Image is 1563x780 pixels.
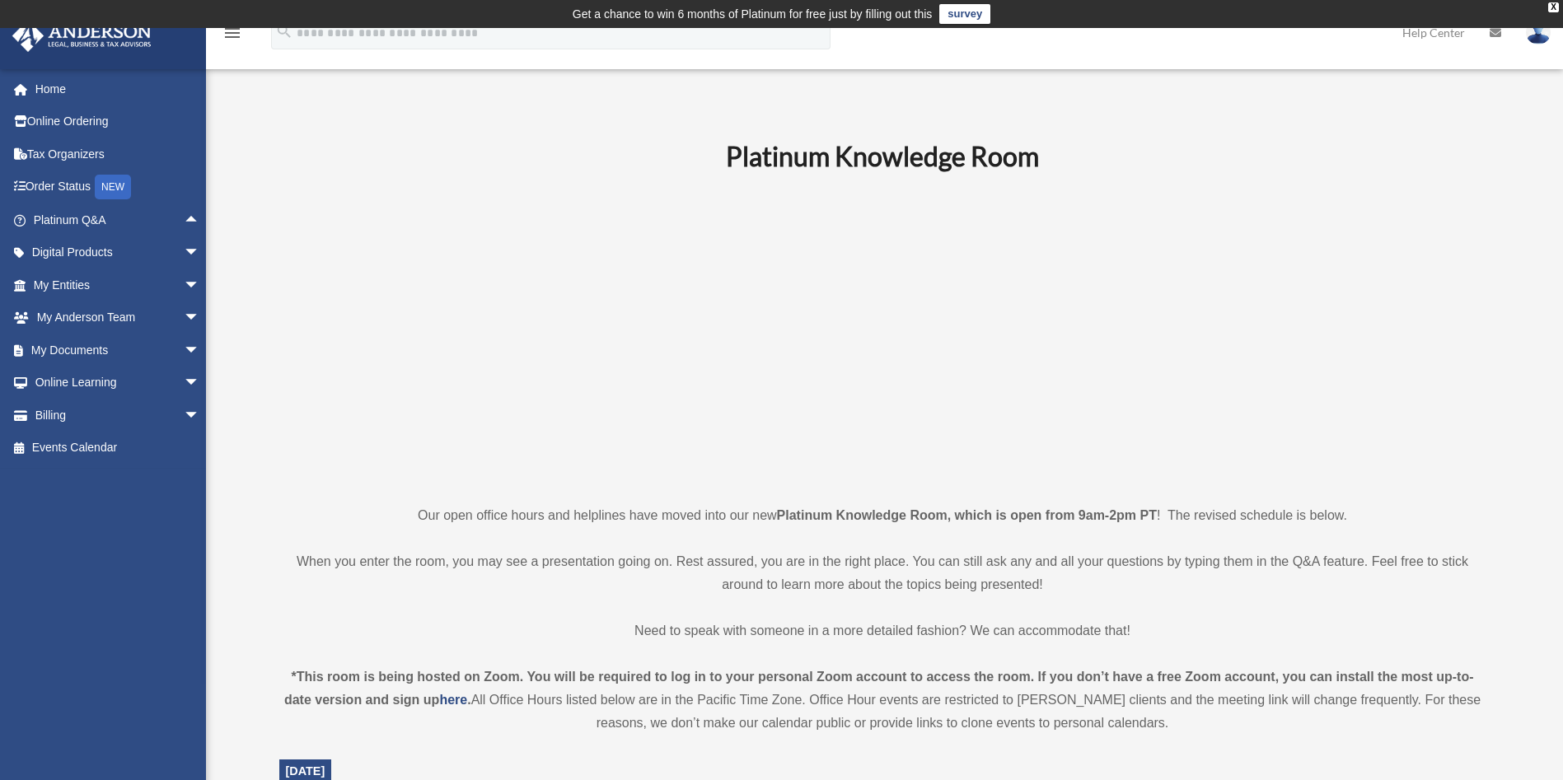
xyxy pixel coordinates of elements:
[184,367,217,400] span: arrow_drop_down
[12,269,225,301] a: My Entitiesarrow_drop_down
[726,140,1039,172] b: Platinum Knowledge Room
[939,4,990,24] a: survey
[284,670,1474,707] strong: *This room is being hosted on Zoom. You will be required to log in to your personal Zoom account ...
[184,269,217,302] span: arrow_drop_down
[184,334,217,367] span: arrow_drop_down
[12,432,225,465] a: Events Calendar
[777,508,1157,522] strong: Platinum Knowledge Room, which is open from 9am-2pm PT
[275,22,293,40] i: search
[12,170,225,204] a: Order StatusNEW
[279,619,1486,642] p: Need to speak with someone in a more detailed fashion? We can accommodate that!
[279,550,1486,596] p: When you enter the room, you may see a presentation going on. Rest assured, you are in the right ...
[95,175,131,199] div: NEW
[12,334,225,367] a: My Documentsarrow_drop_down
[439,693,467,707] a: here
[279,666,1486,735] div: All Office Hours listed below are in the Pacific Time Zone. Office Hour events are restricted to ...
[12,236,225,269] a: Digital Productsarrow_drop_down
[573,4,933,24] div: Get a chance to win 6 months of Platinum for free just by filling out this
[12,72,225,105] a: Home
[12,203,225,236] a: Platinum Q&Aarrow_drop_up
[184,203,217,237] span: arrow_drop_up
[635,195,1130,474] iframe: 231110_Toby_KnowledgeRoom
[1526,21,1551,44] img: User Pic
[279,504,1486,527] p: Our open office hours and helplines have moved into our new ! The revised schedule is below.
[12,367,225,399] a: Online Learningarrow_drop_down
[184,301,217,335] span: arrow_drop_down
[7,20,157,52] img: Anderson Advisors Platinum Portal
[184,399,217,432] span: arrow_drop_down
[1548,2,1559,12] div: close
[467,693,470,707] strong: .
[222,29,242,43] a: menu
[184,236,217,270] span: arrow_drop_down
[286,764,325,778] span: [DATE]
[12,301,225,334] a: My Anderson Teamarrow_drop_down
[12,105,225,138] a: Online Ordering
[12,399,225,432] a: Billingarrow_drop_down
[12,138,225,170] a: Tax Organizers
[222,23,242,43] i: menu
